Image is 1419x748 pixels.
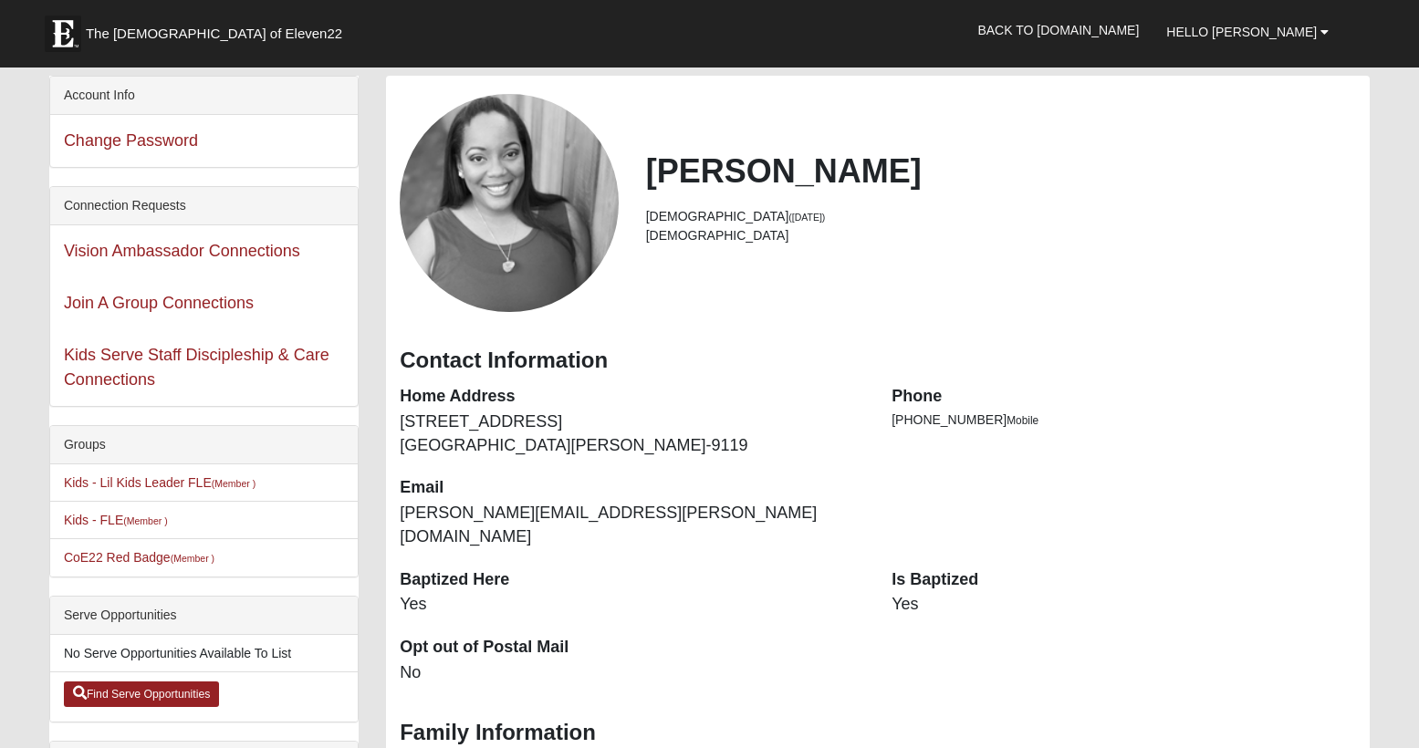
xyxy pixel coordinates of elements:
dt: Is Baptized [892,568,1356,592]
dd: Yes [400,593,864,617]
div: Account Info [50,77,358,115]
a: Kids - Lil Kids Leader FLE(Member ) [64,475,256,490]
dt: Email [400,476,864,500]
dd: [PERSON_NAME][EMAIL_ADDRESS][PERSON_NAME][DOMAIN_NAME] [400,502,864,548]
dd: Yes [892,593,1356,617]
dd: [STREET_ADDRESS] [GEOGRAPHIC_DATA][PERSON_NAME]-9119 [400,410,864,457]
li: [PHONE_NUMBER] [892,410,1356,430]
dt: Home Address [400,385,864,409]
a: View Fullsize Photo [400,94,618,312]
li: [DEMOGRAPHIC_DATA] [646,207,1356,226]
dd: No [400,661,864,685]
li: No Serve Opportunities Available To List [50,635,358,672]
a: Change Password [64,131,198,150]
span: Hello [PERSON_NAME] [1166,25,1317,39]
a: Kids Serve Staff Discipleship & Care Connections [64,346,329,389]
a: Back to [DOMAIN_NAME] [964,7,1153,53]
a: Join A Group Connections [64,294,254,312]
h3: Contact Information [400,348,1356,374]
small: (Member ) [212,478,256,489]
dt: Baptized Here [400,568,864,592]
a: Vision Ambassador Connections [64,242,300,260]
img: Eleven22 logo [45,16,81,52]
a: The [DEMOGRAPHIC_DATA] of Eleven22 [36,6,401,52]
small: ([DATE]) [788,212,825,223]
dt: Opt out of Postal Mail [400,636,864,660]
div: Groups [50,426,358,464]
div: Serve Opportunities [50,597,358,635]
h2: [PERSON_NAME] [646,151,1356,191]
small: (Member ) [171,553,214,564]
a: Find Serve Opportunities [64,681,220,707]
a: CoE22 Red Badge(Member ) [64,550,214,565]
div: Connection Requests [50,187,358,225]
a: Hello [PERSON_NAME] [1153,9,1342,55]
dt: Phone [892,385,1356,409]
li: [DEMOGRAPHIC_DATA] [646,226,1356,245]
a: Kids - FLE(Member ) [64,513,168,527]
span: Mobile [1007,414,1038,427]
span: The [DEMOGRAPHIC_DATA] of Eleven22 [86,25,342,43]
small: (Member ) [123,515,167,526]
